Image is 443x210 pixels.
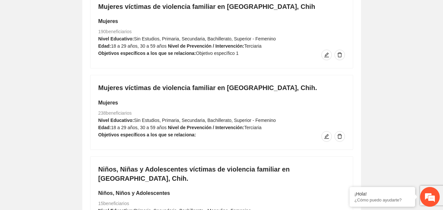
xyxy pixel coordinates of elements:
[98,51,196,56] strong: Objetivos específicos a los que se relaciona:
[354,191,410,197] div: ¡Hola!
[98,165,345,183] h4: Niños, Niñas y Adolescentes víctimas de violencia familiar en [GEOGRAPHIC_DATA], Chih.
[168,43,244,49] strong: Nivel de Prevención / Intervención:
[34,34,110,42] div: Chatee con nosotros ahora
[3,140,125,163] textarea: Escriba su mensaje y pulse “Intro”
[98,2,345,11] h4: Mujeres víctimas de violencia familiar en [GEOGRAPHIC_DATA], Chih
[322,134,332,139] span: edit
[322,52,332,58] span: edit
[354,198,410,202] p: ¿Cómo puedo ayudarte?
[244,43,262,49] span: Terciaria
[134,36,276,41] span: Sin Estudios, Primaria, Secundaria, Bachillerato, Superior - Femenino
[168,125,244,130] strong: Nivel de Prevención / Intervención:
[98,125,111,130] strong: Edad:
[321,50,332,60] button: edit
[98,83,345,92] h4: Mujeres víctimas de violencia familiar en [GEOGRAPHIC_DATA], Chih.
[334,50,345,60] button: delete
[321,131,332,142] button: edit
[111,125,167,130] span: 18 a 29 años, 30 a 59 años
[98,189,345,197] h5: Niños, Niños y Adolescentes
[98,99,345,107] h5: Mujeres
[98,201,129,206] span: 15 beneficiarios
[111,43,167,49] span: 18 a 29 años, 30 a 59 años
[335,134,345,139] span: delete
[98,43,111,49] strong: Edad:
[196,51,239,56] span: Objetivo específico 1
[98,118,134,123] strong: Nivel Educativo:
[334,131,345,142] button: delete
[134,118,276,123] span: Sin Estudios, Primaria, Secundaria, Bachillerato, Superior - Femenino
[38,68,91,134] span: Estamos en línea.
[108,3,123,19] div: Minimizar ventana de chat en vivo
[98,110,132,116] span: 238 beneficiarios
[98,132,196,137] strong: Objetivos específicos a los que se relaciona:
[98,17,345,25] h5: Mujeres
[98,36,134,41] strong: Nivel Educativo:
[98,29,132,34] span: 190 beneficiarios
[244,125,262,130] span: Terciaria
[335,52,345,58] span: delete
